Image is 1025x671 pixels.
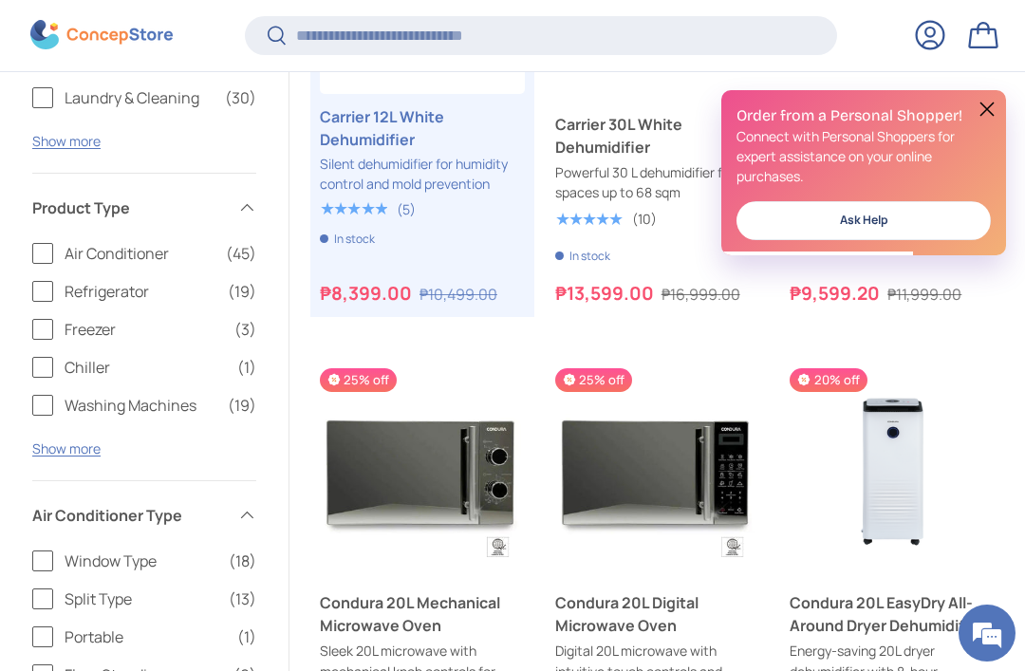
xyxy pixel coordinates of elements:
[65,625,226,648] span: Portable
[65,356,226,379] span: Chiller
[65,318,223,341] span: Freezer
[320,591,525,637] a: Condura 20L Mechanical Microwave Oven
[225,86,256,109] span: (30)
[32,439,101,457] button: Show more
[555,591,760,637] a: Condura 20L Digital Microwave Oven
[237,356,256,379] span: (1)
[32,481,256,550] summary: Air Conditioner Type
[229,550,256,572] span: (18)
[65,242,214,265] span: Air Conditioner
[790,368,995,573] img: condura-easy-dry-dehumidifier-full-view-concepstore.ph
[237,625,256,648] span: (1)
[65,86,214,109] span: Laundry & Cleaning
[320,105,525,151] a: Carrier 12L White Dehumidifier
[229,587,256,610] span: (13)
[790,368,867,392] span: 20% off
[790,591,995,637] a: Condura 20L EasyDry All-Around Dryer Dehumidifier
[32,174,256,242] summary: Product Type
[320,368,525,573] a: Condura 20L Mechanical Microwave Oven
[234,318,256,341] span: (3)
[555,113,760,158] a: Carrier 30L White Dehumidifier
[555,368,760,573] a: Condura 20L Digital Microwave Oven
[736,126,991,186] p: Connect with Personal Shoppers for expert assistance on your online purchases.
[65,550,217,572] span: Window Type
[320,368,397,392] span: 25% off
[32,132,101,150] button: Show more
[226,242,256,265] span: (45)
[736,201,991,240] a: Ask Help
[32,196,226,219] span: Product Type
[790,368,995,573] a: Condura 20L EasyDry All-Around Dryer Dehumidifier
[228,280,256,303] span: (19)
[32,504,226,527] span: Air Conditioner Type
[555,368,632,392] span: 25% off
[736,105,991,126] h2: Order from a Personal Shopper!
[65,587,217,610] span: Split Type
[65,280,216,303] span: Refrigerator
[65,394,216,417] span: Washing Machines
[30,21,173,50] img: ConcepStore
[228,394,256,417] span: (19)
